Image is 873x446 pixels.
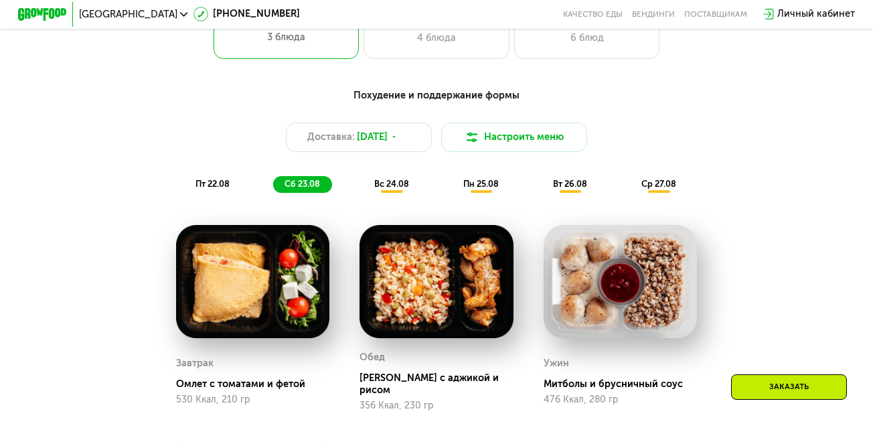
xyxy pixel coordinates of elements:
[376,31,496,46] div: 4 блюда
[360,400,513,411] div: 356 Ккал, 230 гр
[176,378,339,390] div: Омлет с томатами и фетой
[226,30,347,45] div: 3 блюда
[632,9,675,19] a: Вендинги
[527,31,647,46] div: 6 блюд
[544,378,707,390] div: Митболы и брусничный соус
[563,9,623,19] a: Качество еды
[544,394,697,405] div: 476 Ккал, 280 гр
[307,130,355,145] span: Доставка:
[195,179,230,189] span: пт 22.08
[176,394,329,405] div: 530 Ккал, 210 гр
[777,7,855,21] div: Личный кабинет
[285,179,320,189] span: сб 23.08
[79,9,177,19] span: [GEOGRAPHIC_DATA]
[374,179,409,189] span: вс 24.08
[441,123,586,151] button: Настроить меню
[176,354,214,372] div: Завтрак
[360,372,523,396] div: [PERSON_NAME] с аджикой и рисом
[553,179,587,189] span: вт 26.08
[544,354,569,372] div: Ужин
[193,7,300,21] a: [PHONE_NUMBER]
[641,179,676,189] span: ср 27.08
[684,9,747,19] div: поставщикам
[78,88,795,103] div: Похудение и поддержание формы
[360,348,385,366] div: Обед
[357,130,388,145] span: [DATE]
[731,374,847,400] div: Заказать
[463,179,499,189] span: пн 25.08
